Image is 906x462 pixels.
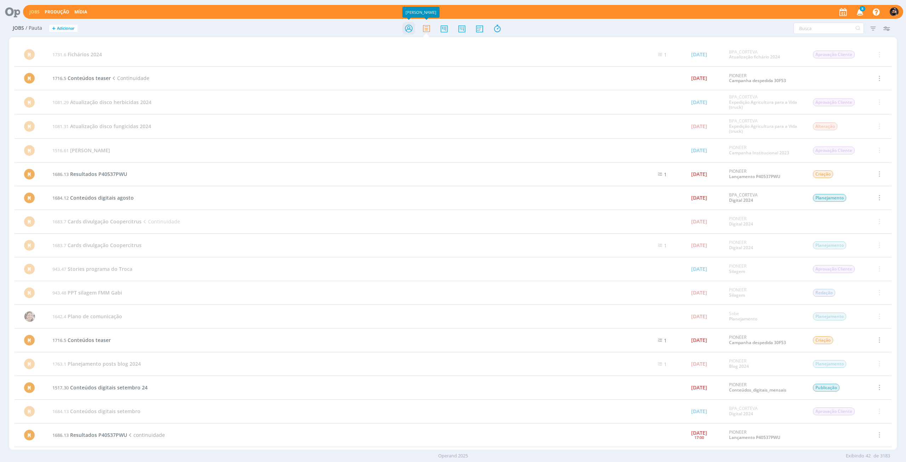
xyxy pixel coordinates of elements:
[729,78,786,84] a: Campanha despedida 30F53
[24,145,35,156] div: M
[72,9,89,15] button: Mídia
[25,25,42,31] span: / Pauta
[24,287,35,298] div: M
[729,363,749,369] a: Blog 2024
[729,359,802,369] div: PIONEER
[813,170,833,178] span: Criação
[729,169,802,179] div: PIONEER
[729,434,780,440] a: Lançamento P40537PWU
[691,430,707,435] div: [DATE]
[68,289,122,296] span: PPT silagem FMM Gabi
[729,173,780,179] a: Lançamento P40537PWU
[729,268,745,274] a: Silagem
[729,123,797,134] a: Expedição Agricultura para a Vida (truck)
[729,340,786,346] a: Campanha despedida 30F53
[793,23,864,34] input: Busca
[52,361,66,367] span: 1763.1
[70,171,127,177] span: Resultados P40537PWU
[691,195,707,200] div: [DATE]
[111,75,149,81] span: Continuidade
[52,432,127,438] a: 1686.13Resultados P40537PWU
[813,265,855,273] span: Aprovação Cliente
[29,9,40,15] a: Jobs
[691,267,707,272] div: [DATE]
[729,95,802,110] div: BPA_CORTEVA
[729,221,753,227] a: Digital 2024
[24,264,35,274] div: M
[691,100,707,105] div: [DATE]
[57,26,75,31] span: Adicionar
[70,432,127,438] span: Resultados P40537PWU
[52,290,66,296] span: 943.48
[24,406,35,417] div: M
[664,171,667,178] span: 1
[70,123,151,130] span: Atualização disco fungicidas 2024
[691,290,707,295] div: [DATE]
[52,99,69,105] span: 1081.29
[24,169,35,179] div: M
[664,361,667,367] span: 1
[52,360,141,367] a: 1763.1Planejamento posts blog 2024
[813,289,835,297] span: Redação
[52,25,56,32] span: +
[420,7,437,18] div: Pauta
[691,385,707,390] div: [DATE]
[52,242,142,249] a: 1683.7Cards divulgação Coopercitrus
[813,360,846,368] span: Planejamento
[813,336,833,344] span: Criação
[52,242,66,249] span: 1683.7
[691,148,707,153] div: [DATE]
[70,194,134,201] span: Conteúdos digitais agosto
[52,75,111,81] a: 1716.5Conteúdos teaser
[52,171,69,177] span: 1686.13
[852,6,867,18] button: 8
[729,197,753,203] a: Digital 2024
[729,145,802,155] div: PIONEER
[729,311,802,321] div: Sobe
[729,316,757,322] a: Planejamento
[24,193,35,203] div: M
[70,408,141,415] span: Conteúdos digitais setembro
[24,335,35,346] div: M
[729,193,802,203] div: BPA_CORTEVA
[729,50,802,60] div: BPA_CORTEVA
[52,337,111,343] a: 1716.5Conteúdos teaser
[813,51,855,58] span: Aprovação Cliente
[27,9,42,15] button: Jobs
[24,311,35,322] img: A
[729,150,789,156] a: Campanha Institucional 2023
[24,382,35,393] div: M
[52,99,151,105] a: 1081.29Atualização disco herbicidas 2024
[664,242,667,249] span: 1
[729,335,802,345] div: PIONEER
[691,172,707,177] div: [DATE]
[24,240,35,251] div: M
[846,452,864,460] span: Exibindo
[70,147,110,154] span: [PERSON_NAME]
[52,123,69,130] span: 1081.31
[729,73,802,84] div: PIONEER
[52,384,148,391] a: 1517.30Conteúdos digitais setembro 24
[691,338,707,343] div: [DATE]
[68,51,102,58] span: Fichários 2024
[24,359,35,369] div: M
[68,313,122,320] span: Plano de comunicação
[70,384,148,391] span: Conteúdos digitais setembro 24
[52,384,69,391] span: 1517.30
[729,287,802,298] div: PIONEER
[729,411,753,417] a: Digital 2024
[24,49,35,60] div: M
[729,54,780,60] a: Atualização fichário 2024
[729,119,802,134] div: BPA_CORTEVA
[691,124,707,129] div: [DATE]
[52,218,142,225] a: 1683.7Cards divulgação Coopercitrus
[49,25,78,32] button: +Adicionar
[813,241,846,249] span: Planejamento
[24,73,35,84] div: M
[729,387,786,393] a: Conteúdos_digitais_mensais
[664,51,667,58] span: 1
[729,240,802,250] div: PIONEER
[694,435,704,439] div: 17:00
[52,51,102,58] a: 1731.6Fichários 2024
[68,242,142,249] span: Cards divulgação Coopercitrus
